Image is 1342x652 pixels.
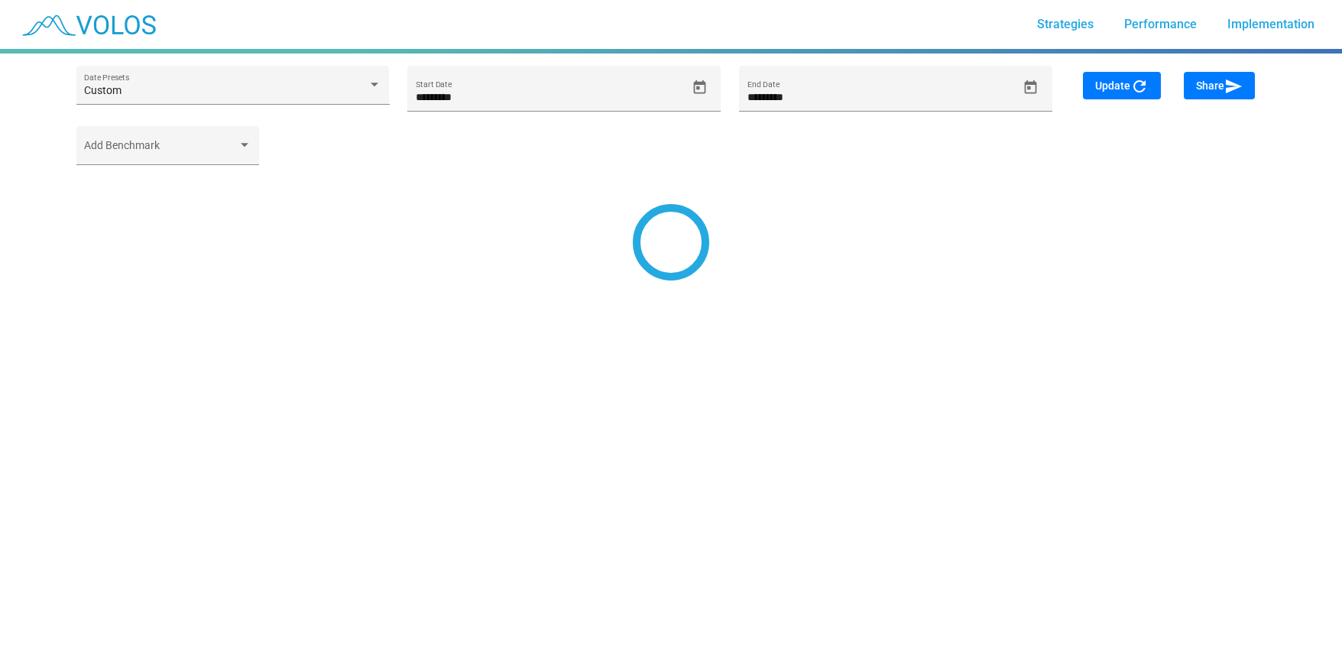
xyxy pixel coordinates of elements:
a: Strategies [1025,11,1106,38]
span: Update [1095,79,1149,92]
img: blue_transparent.png [12,5,164,44]
span: Strategies [1037,17,1094,31]
button: Share [1184,72,1255,99]
mat-icon: refresh [1130,77,1149,96]
span: Implementation [1227,17,1314,31]
span: Custom [84,84,122,96]
button: Open calendar [686,74,713,101]
span: Share [1196,79,1243,92]
span: Performance [1124,17,1197,31]
button: Update [1083,72,1161,99]
mat-icon: send [1224,77,1243,96]
a: Performance [1112,11,1209,38]
button: Open calendar [1017,74,1044,101]
a: Implementation [1215,11,1327,38]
